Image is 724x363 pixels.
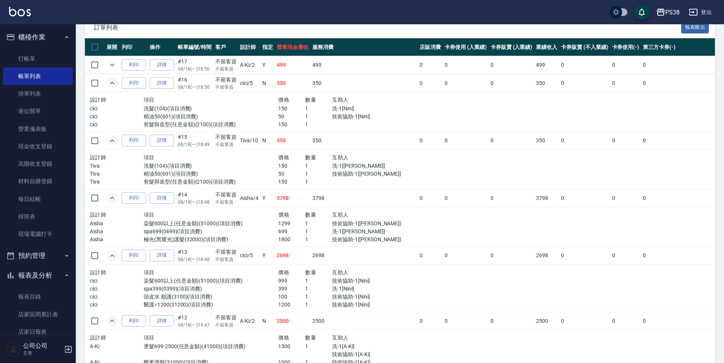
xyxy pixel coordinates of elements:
p: 技術協助-1[A-Ki] [332,350,413,358]
td: #12 [176,312,213,330]
td: 2698 [275,247,310,264]
td: 0 [489,189,534,207]
p: 399 [278,285,305,293]
a: 報表匯出 [681,24,709,31]
p: 染髮600以上(任意金額)(51000)(項目消費) [144,220,278,228]
a: 詳情 [150,135,174,146]
td: 3798 [275,189,310,207]
p: 頭皮水.順護(3100)(項目消費) [144,293,278,301]
p: 08/18 (一) 18:47 [178,322,212,328]
td: 0 [443,247,489,264]
span: 訂單列表 [94,24,681,31]
span: 設計師 [90,335,106,341]
td: #17 [176,56,213,74]
p: 洗-1[Nini] [332,105,413,113]
td: 0 [610,312,641,330]
a: 現場電腦打卡 [3,225,73,243]
p: Tiva [90,170,144,178]
td: #14 [176,189,213,207]
p: 不留客資 [215,256,237,263]
td: 0 [489,74,534,92]
p: 1299 [278,220,305,228]
p: 醫護=1200(31200)(項目消費) [144,301,278,309]
h5: 公司公司 [23,342,62,350]
p: cici [90,121,144,129]
th: 卡券販賣 (不入業績) [559,38,610,56]
p: 技術協助-1[Nini] [332,277,413,285]
th: 操作 [148,38,176,56]
button: expand row [107,250,118,261]
p: spa699(0699)(項目消費) [144,228,278,236]
td: 499 [534,56,559,74]
p: 1 [305,285,332,293]
p: A-Ki [90,343,144,350]
img: Logo [9,7,31,16]
td: 2698 [310,247,418,264]
p: 1 [305,113,332,121]
a: 現金收支登錄 [3,138,73,155]
span: 互助人 [332,269,348,275]
p: 技術協助-1[Nini] [332,301,413,309]
span: 數量 [305,269,316,275]
td: 0 [443,74,489,92]
p: 洗-1[[PERSON_NAME]] [332,162,413,170]
td: 0 [443,312,489,330]
p: 08/18 (一) 18:49 [178,141,212,148]
td: 2500 [534,312,559,330]
button: 列印 [122,77,146,89]
span: 數量 [305,154,316,160]
p: 1 [305,301,332,309]
p: 1 [305,105,332,113]
button: 報表及分析 [3,266,73,285]
td: A-Ki /2 [238,312,260,330]
td: Y [260,247,275,264]
p: 1 [305,170,332,178]
p: 1800 [278,236,305,244]
p: 洗髮(104)(項目消費) [144,162,278,170]
p: 極光(黑耀光)護髮(32000)(項目消費) [144,236,278,244]
span: 設計師 [90,212,106,218]
td: 350 [275,74,310,92]
span: 數量 [305,212,316,218]
td: 0 [489,132,534,149]
p: 150 [278,121,305,129]
th: 卡券販賣 (入業績) [489,38,534,56]
td: 0 [443,56,489,74]
p: Aisha [90,236,144,244]
th: 卡券使用(-) [610,38,641,56]
td: 350 [310,132,418,149]
button: expand row [107,59,118,71]
p: 不留客資 [215,66,237,72]
div: 不留客資 [215,248,237,256]
td: Tiva /10 [238,132,260,149]
button: 列印 [122,59,146,71]
td: 0 [418,56,443,74]
p: 1 [305,293,332,301]
p: 100 [278,293,305,301]
a: 店家日報表 [3,323,73,341]
p: 1 [305,277,332,285]
button: 櫃檯作業 [3,27,73,47]
a: 詳情 [150,192,174,204]
p: cici [90,301,144,309]
td: A-Ki /2 [238,56,260,74]
span: 項目 [144,212,155,218]
td: 2698 [534,247,559,264]
td: 0 [443,132,489,149]
button: 報表匯出 [681,22,709,33]
p: 1 [305,236,332,244]
button: 登出 [686,5,715,19]
a: 掛單列表 [3,85,73,102]
td: 0 [418,312,443,330]
p: 洗-1[Nini] [332,285,413,293]
div: 不留客資 [215,58,237,66]
p: 洗-1[A-Ki] [332,343,413,350]
td: 350 [534,74,559,92]
td: 0 [559,74,610,92]
button: 列印 [122,315,146,327]
p: 剪髮與造型(任意金額)(2100)(項目消費) [144,178,278,186]
button: 列印 [122,135,146,146]
a: 打帳單 [3,50,73,68]
td: #13 [176,247,213,264]
button: expand row [107,135,118,146]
